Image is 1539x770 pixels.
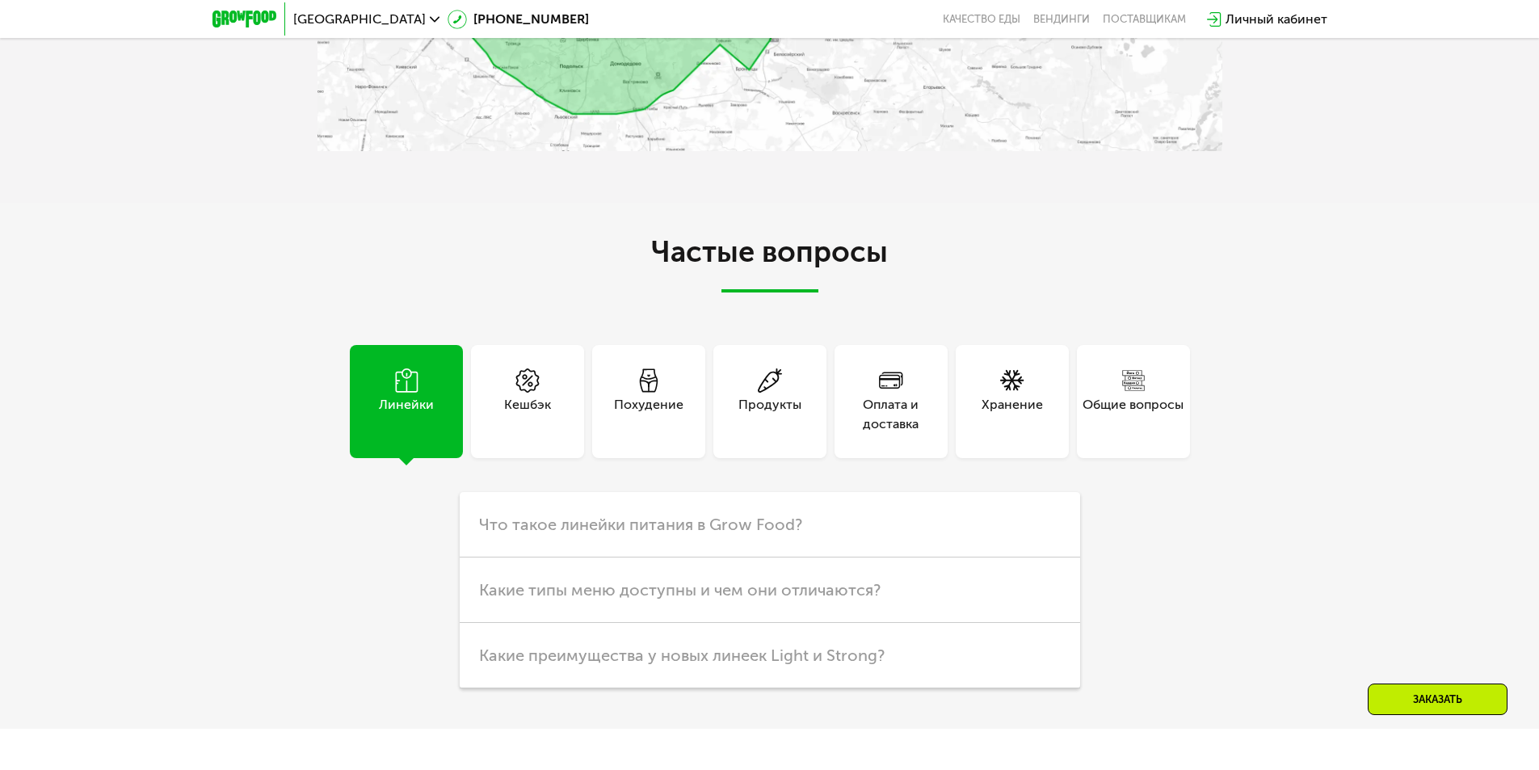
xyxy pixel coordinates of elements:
[1368,684,1507,715] div: Заказать
[835,395,948,434] div: Оплата и доставка
[614,395,683,434] div: Похудение
[479,580,881,600] span: Какие типы меню доступны и чем они отличаются?
[1226,10,1327,29] div: Личный кабинет
[317,236,1222,292] h2: Частые вопросы
[504,395,551,434] div: Кешбэк
[293,13,426,26] span: [GEOGRAPHIC_DATA]
[738,395,801,434] div: Продукты
[479,646,885,665] span: Какие преимущества у новых линеек Light и Strong?
[379,395,434,434] div: Линейки
[1033,13,1090,26] a: Вендинги
[448,10,589,29] a: [PHONE_NUMBER]
[943,13,1020,26] a: Качество еды
[982,395,1043,434] div: Хранение
[1103,13,1186,26] div: поставщикам
[1083,395,1184,434] div: Общие вопросы
[479,515,802,534] span: Что такое линейки питания в Grow Food?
